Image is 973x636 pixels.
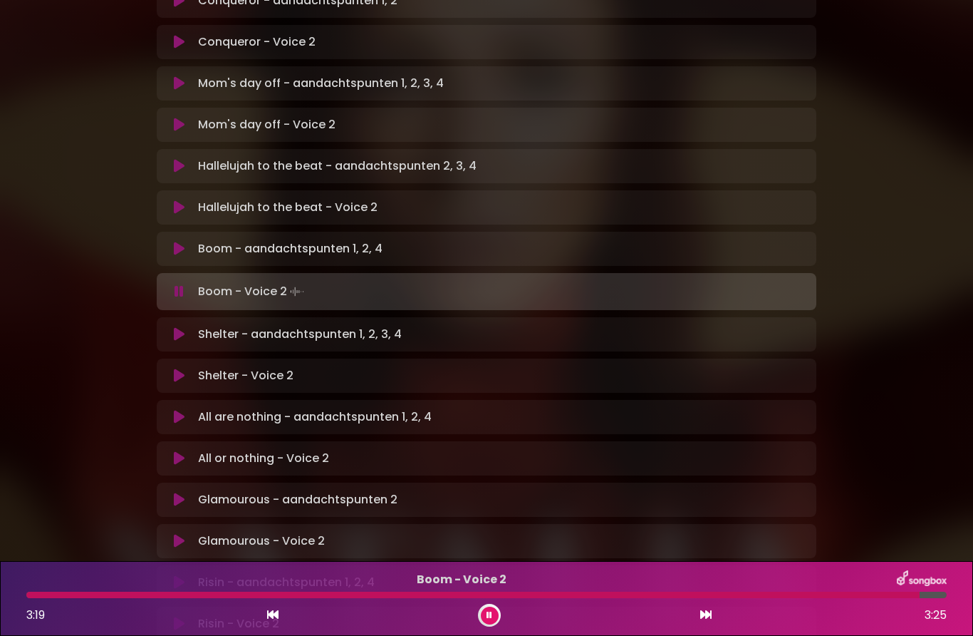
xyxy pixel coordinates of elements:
p: Mom's day off - Voice 2 [198,116,808,133]
p: Boom - Voice 2 [198,282,808,302]
p: Glamourous - Voice 2 [198,533,808,550]
p: Conqueror - Voice 2 [198,34,808,51]
p: Hallelujah to the beat - Voice 2 [198,199,808,216]
p: Hallelujah to the beat - aandachtspunten 2, 3, 4 [198,158,808,175]
p: Mom's day off - aandachtspunten 1, 2, 3, 4 [198,75,808,92]
p: Boom - Voice 2 [26,571,897,588]
img: songbox-logo-white.png [897,570,947,589]
span: 3:19 [26,607,45,623]
p: Boom - aandachtspunten 1, 2, 4 [198,240,808,257]
p: Shelter - aandachtspunten 1, 2, 3, 4 [198,326,808,343]
p: Shelter - Voice 2 [198,367,808,384]
img: waveform4.gif [287,282,307,302]
p: All or nothing - Voice 2 [198,450,808,467]
p: All are nothing - aandachtspunten 1, 2, 4 [198,409,808,426]
span: 3:25 [925,607,947,624]
p: Glamourous - aandachtspunten 2 [198,491,808,508]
